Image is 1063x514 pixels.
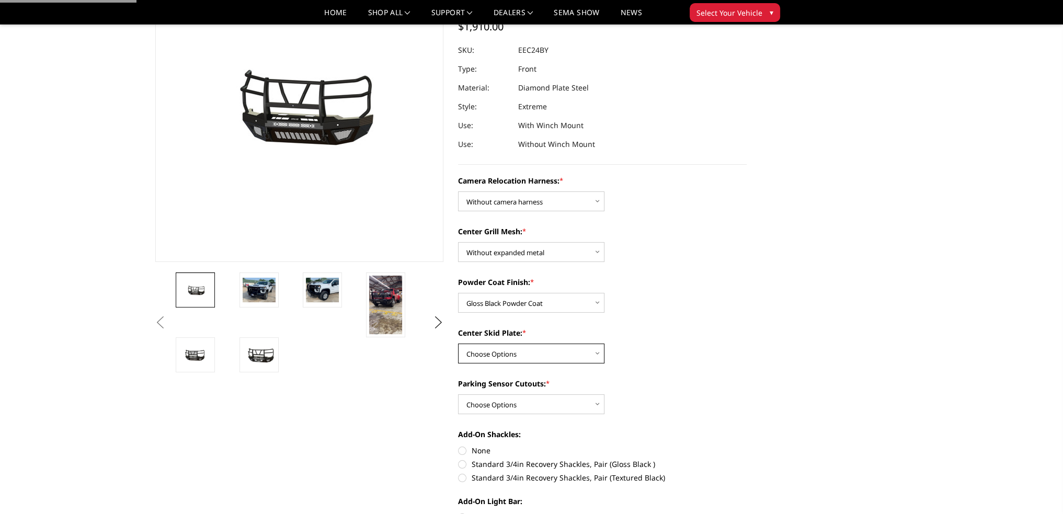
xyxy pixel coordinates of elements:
[1011,464,1063,514] iframe: Chat Widget
[494,9,533,24] a: Dealers
[243,278,276,302] img: 2024-2025 Chevrolet 2500-3500 - T2 Series - Extreme Front Bumper (receiver or winch)
[431,9,473,24] a: Support
[458,459,747,470] label: Standard 3/4in Recovery Shackles, Pair (Gloss Black )
[458,496,747,507] label: Add-On Light Bar:
[153,315,168,330] button: Previous
[458,327,747,338] label: Center Skid Plate:
[458,97,510,116] dt: Style:
[518,78,589,97] dd: Diamond Plate Steel
[518,116,584,135] dd: With Winch Mount
[458,429,747,440] label: Add-On Shackles:
[243,346,276,364] img: 2024-2025 Chevrolet 2500-3500 - T2 Series - Extreme Front Bumper (receiver or winch)
[696,7,762,18] span: Select Your Vehicle
[368,9,410,24] a: shop all
[458,19,504,33] span: $1,910.00
[518,60,536,78] dd: Front
[620,9,642,24] a: News
[179,346,212,363] img: 2024-2025 Chevrolet 2500-3500 - T2 Series - Extreme Front Bumper (receiver or winch)
[458,445,747,456] label: None
[179,282,212,298] img: 2024-2025 Chevrolet 2500-3500 - T2 Series - Extreme Front Bumper (receiver or winch)
[518,41,548,60] dd: EEC24BY
[554,9,599,24] a: SEMA Show
[458,78,510,97] dt: Material:
[518,135,595,154] dd: Without Winch Mount
[690,3,780,22] button: Select Your Vehicle
[306,278,339,302] img: 2024-2025 Chevrolet 2500-3500 - T2 Series - Extreme Front Bumper (receiver or winch)
[458,226,747,237] label: Center Grill Mesh:
[458,378,747,389] label: Parking Sensor Cutouts:
[770,7,773,18] span: ▾
[369,276,402,334] img: 2024-2025 Chevrolet 2500-3500 - T2 Series - Extreme Front Bumper (receiver or winch)
[458,277,747,288] label: Powder Coat Finish:
[458,41,510,60] dt: SKU:
[458,175,747,186] label: Camera Relocation Harness:
[458,472,747,483] label: Standard 3/4in Recovery Shackles, Pair (Textured Black)
[458,135,510,154] dt: Use:
[324,9,347,24] a: Home
[430,315,446,330] button: Next
[458,60,510,78] dt: Type:
[458,116,510,135] dt: Use:
[518,97,547,116] dd: Extreme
